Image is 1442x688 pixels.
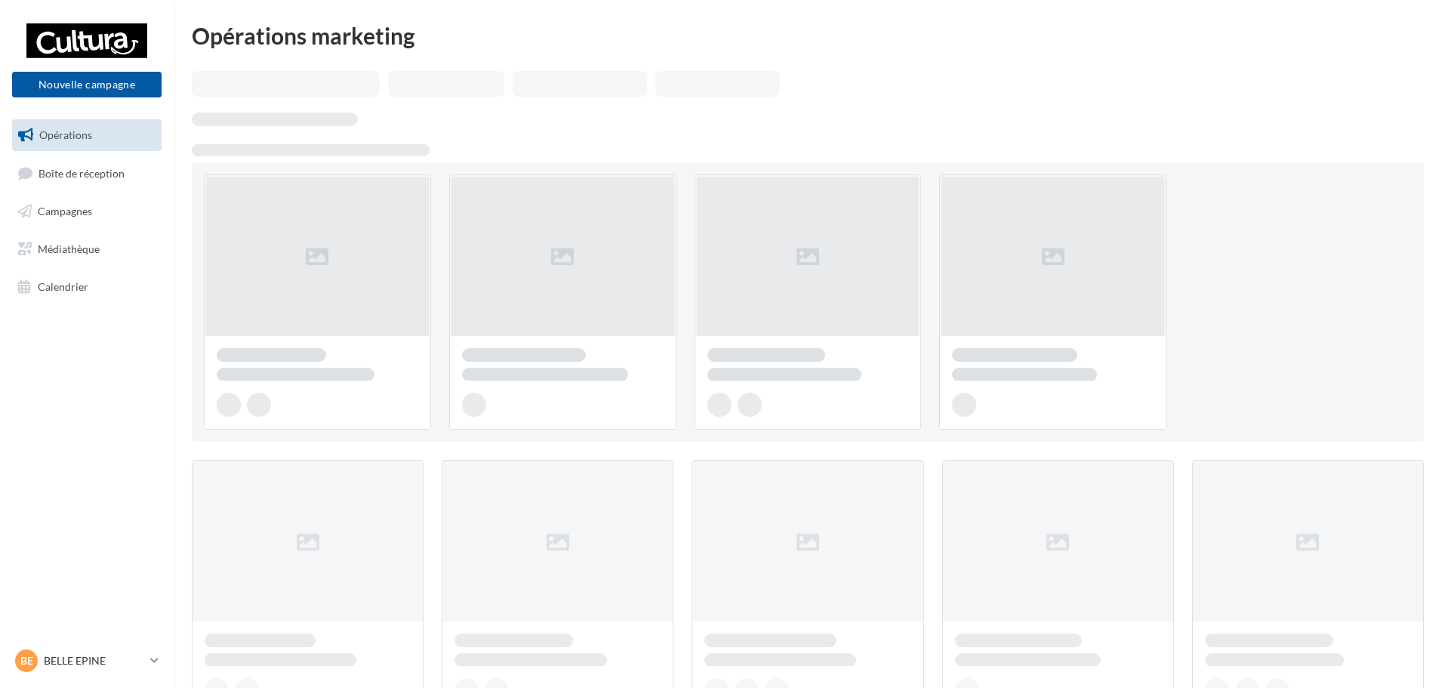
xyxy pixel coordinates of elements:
span: Boîte de réception [39,166,125,179]
span: Calendrier [38,279,88,292]
p: BELLE EPINE [44,653,144,668]
a: Opérations [9,119,165,151]
span: Opérations [39,128,92,141]
span: BE [20,653,33,668]
div: Opérations marketing [192,24,1424,47]
span: Médiathèque [38,242,100,255]
a: Campagnes [9,196,165,227]
a: Médiathèque [9,233,165,265]
a: BE BELLE EPINE [12,646,162,675]
a: Calendrier [9,271,165,303]
span: Campagnes [38,205,92,218]
button: Nouvelle campagne [12,72,162,97]
a: Boîte de réception [9,157,165,190]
